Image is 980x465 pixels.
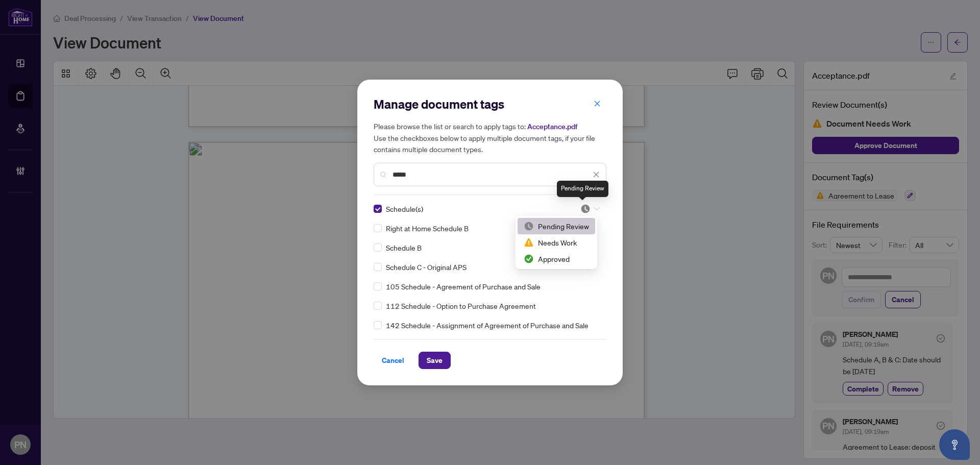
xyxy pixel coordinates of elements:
button: Cancel [374,352,412,369]
span: Schedule(s) [386,203,423,214]
img: status [524,221,534,231]
img: status [524,237,534,248]
div: Pending Review [557,181,608,197]
h5: Please browse the list or search to apply tags to: Use the checkboxes below to apply multiple doc... [374,120,606,155]
h2: Manage document tags [374,96,606,112]
span: Schedule C - Original APS [386,261,467,273]
div: Needs Work [518,234,595,251]
span: close [593,171,600,178]
span: Schedule B [386,242,422,253]
span: 105 Schedule - Agreement of Purchase and Sale [386,281,541,292]
span: close [594,100,601,107]
button: Save [419,352,451,369]
span: Save [427,352,443,369]
img: status [580,204,591,214]
span: Cancel [382,352,404,369]
div: Needs Work [524,237,589,248]
span: 142 Schedule - Assignment of Agreement of Purchase and Sale [386,320,589,331]
div: Pending Review [524,221,589,232]
div: Approved [518,251,595,267]
span: Right at Home Schedule B [386,223,469,234]
span: Acceptance.pdf [527,122,577,131]
button: Open asap [939,429,970,460]
img: status [524,254,534,264]
span: Pending Review [580,204,600,214]
div: Pending Review [518,218,595,234]
div: Approved [524,253,589,264]
span: 112 Schedule - Option to Purchase Agreement [386,300,536,311]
